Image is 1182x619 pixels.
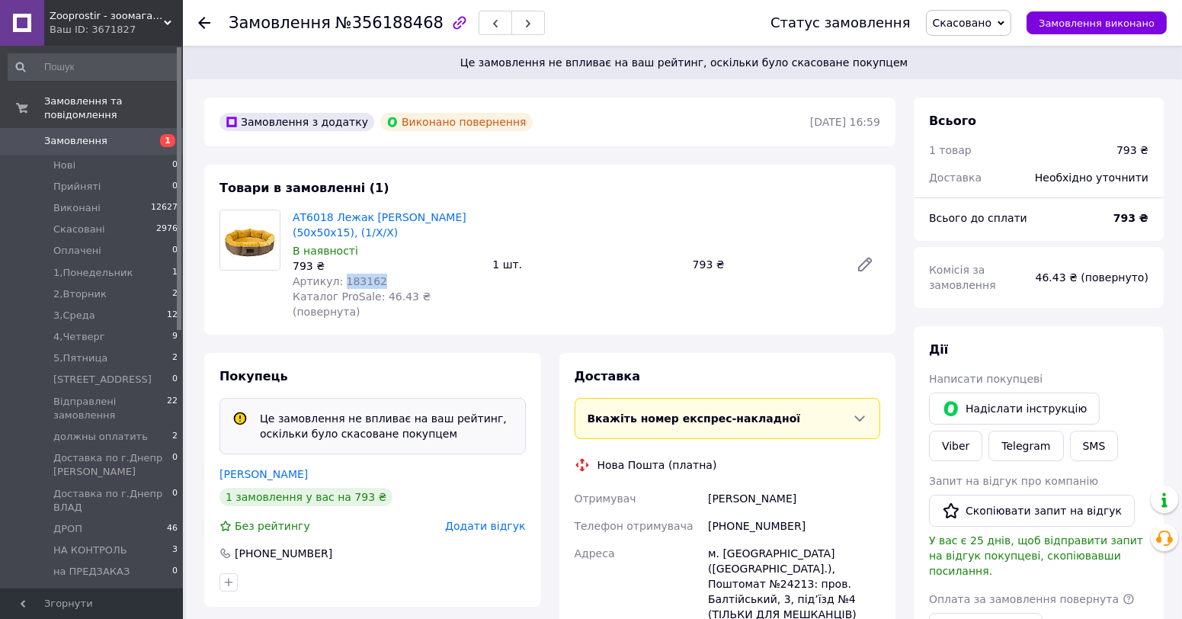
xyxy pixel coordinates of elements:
[204,55,1164,70] span: Це замовлення не впливає на ваш рейтинг, оскільки було скасоване покупцем
[233,546,334,561] div: [PHONE_NUMBER]
[850,249,880,280] a: Редагувати
[172,487,178,515] span: 0
[53,201,101,215] span: Виконані
[929,431,982,461] a: Viber
[1026,161,1158,194] div: Необхідно уточнити
[50,9,164,23] span: Zooprostir - зоомагазин
[172,180,178,194] span: 0
[53,565,130,579] span: на ПРЕДЗАКАЗ
[172,266,178,280] span: 1
[575,369,641,383] span: Доставка
[172,287,178,301] span: 2
[929,534,1143,577] span: У вас є 25 днів, щоб відправити запит на відгук покупцеві, скопіювавши посилання.
[929,114,976,128] span: Всього
[219,113,374,131] div: Замовлення з додатку
[172,244,178,258] span: 0
[770,15,911,30] div: Статус замовлення
[53,522,82,536] span: ДРОП
[1039,18,1155,29] span: Замовлення виконано
[293,275,387,287] span: Артикул: 183162
[445,520,525,532] span: Додати відгук
[929,495,1135,527] button: Скопіювати запит на відгук
[53,287,107,301] span: 2,Вторник
[929,593,1119,605] span: Оплата за замовлення повернута
[53,451,172,479] span: Доставка по г.Днепр [PERSON_NAME]
[705,512,883,540] div: [PHONE_NUMBER]
[53,395,167,422] span: Відправлені замовлення
[50,23,183,37] div: Ваш ID: 3671827
[705,485,883,512] div: [PERSON_NAME]
[810,116,880,128] time: [DATE] 16:59
[53,223,105,236] span: Скасовані
[53,244,101,258] span: Оплачені
[575,547,615,560] span: Адреса
[172,330,178,344] span: 9
[929,475,1098,487] span: Запит на відгук про компанію
[929,264,996,291] span: Комісія за замовлення
[219,488,392,506] div: 1 замовлення у вас на 793 ₴
[53,587,118,601] span: Новая почта
[235,520,310,532] span: Без рейтингу
[156,223,178,236] span: 2976
[219,181,389,195] span: Товари в замовленні (1)
[219,369,288,383] span: Покупець
[172,430,178,444] span: 2
[1116,143,1148,158] div: 793 ₴
[219,468,308,480] a: [PERSON_NAME]
[254,411,519,441] div: Це замовлення не впливає на ваш рейтинг, оскільки було скасоване покупцем
[167,395,178,422] span: 22
[53,309,95,322] span: 3,Среда
[1036,271,1148,284] span: 46.43 ₴ (повернуто)
[929,393,1100,425] button: Надіслати інструкцію
[575,492,636,505] span: Отримувач
[53,373,152,386] span: [STREET_ADDRESS]
[575,520,694,532] span: Телефон отримувача
[929,342,948,357] span: Дії
[687,254,844,275] div: 793 ₴
[172,451,178,479] span: 0
[220,210,280,270] img: АТ6018 Лежак Mary S Sun (50x50x15), (1/Х/Х)
[172,587,178,601] span: 2
[167,522,178,536] span: 46
[160,134,175,147] span: 1
[335,14,444,32] span: №356188468
[229,14,331,32] span: Замовлення
[172,544,178,557] span: 3
[293,211,466,239] a: АТ6018 Лежак [PERSON_NAME] (50x50x15), (1/Х/Х)
[929,172,982,184] span: Доставка
[53,330,105,344] span: 4,Четверг
[53,487,172,515] span: Доставка по г.Днепр ВЛАД
[933,17,992,29] span: Скасовано
[44,134,107,148] span: Замовлення
[380,113,533,131] div: Виконано повернення
[53,544,127,557] span: НА КОНТРОЛЬ
[293,290,431,318] span: Каталог ProSale: 46.43 ₴ (повернута)
[594,457,721,473] div: Нова Пошта (платна)
[588,412,801,425] span: Вкажіть номер експрес-накладної
[167,309,178,322] span: 12
[53,430,148,444] span: должны оплатить
[1070,431,1119,461] button: SMS
[929,373,1043,385] span: Написати покупцеві
[172,351,178,365] span: 2
[1027,11,1167,34] button: Замовлення виконано
[172,565,178,579] span: 0
[293,245,358,257] span: В наявності
[44,95,183,122] span: Замовлення та повідомлення
[53,159,75,172] span: Нові
[151,201,178,215] span: 12627
[486,254,686,275] div: 1 шт.
[8,53,179,81] input: Пошук
[988,431,1063,461] a: Telegram
[53,351,107,365] span: 5,Пятница
[53,180,101,194] span: Прийняті
[293,258,480,274] div: 793 ₴
[929,144,972,156] span: 1 товар
[198,15,210,30] div: Повернутися назад
[53,266,133,280] span: 1,Понедельник
[929,212,1027,224] span: Всього до сплати
[172,373,178,386] span: 0
[1113,212,1148,224] b: 793 ₴
[172,159,178,172] span: 0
